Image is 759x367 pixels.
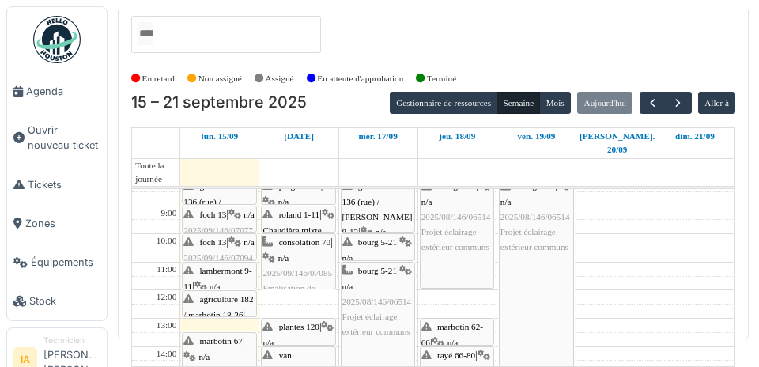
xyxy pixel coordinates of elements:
span: n/a [500,197,512,206]
div: | [262,207,334,344]
span: lambermont 9-11 [183,266,251,290]
a: Tickets [7,165,107,204]
span: n/a [210,282,221,291]
div: | [342,263,414,339]
span: 2025/09/146/07085 [262,268,332,278]
a: 17 septembre 2025 [355,128,400,145]
a: 21 septembre 2025 [672,128,718,145]
span: n/a [278,253,289,263]
div: | [500,179,572,255]
a: Équipements [7,243,107,282]
span: n/a [244,210,255,219]
a: 18 septembre 2025 [436,128,478,145]
span: n/a [244,237,255,247]
span: marbotin 62-66 [421,322,483,346]
div: | [183,263,255,354]
span: plantes 120 [279,322,319,331]
span: consolation 70 [279,237,331,247]
span: 2025/08/146/06514 [421,212,491,221]
div: 12:00 [153,290,179,304]
span: Chaudière mixte (chauffage & eau chaude) [262,225,323,265]
div: | [183,235,255,296]
a: 19 septembre 2025 [515,128,559,145]
span: n/a [278,197,289,206]
span: n/a [199,352,210,361]
span: n/a [421,197,432,206]
div: 10:00 [153,234,179,248]
span: Projet éclairage extérieur communs [421,227,489,252]
a: Ouvrir nouveau ticket [7,111,107,165]
span: n/a [342,253,353,263]
span: n/a [262,338,274,347]
a: 15 septembre 2025 [198,128,242,145]
button: Semaine [497,92,540,114]
span: Projet éclairage extérieur communs [342,312,410,336]
span: Toute la journée [132,159,179,186]
span: Tickets [28,177,100,192]
span: 2025/09/146/07077 [183,225,253,235]
span: Zones [25,216,100,231]
span: agriculture 182 / marbotin 18-26 [183,294,253,319]
div: | [262,235,334,326]
button: Mois [539,92,571,114]
div: Technicien [43,335,100,346]
div: 11:00 [153,263,179,276]
div: | [342,179,414,270]
label: En retard [142,72,175,85]
span: foch 13 [200,237,227,247]
label: Terminé [427,72,456,85]
span: bourg 5-21 [358,266,397,275]
span: Équipements [31,255,100,270]
div: | [342,235,414,357]
span: bourg 5-21 [358,237,397,247]
button: Aller à [698,92,735,114]
label: Non assigné [198,72,242,85]
label: En attente d'approbation [317,72,403,85]
div: 9:00 [157,206,179,220]
label: Assigné [266,72,294,85]
span: rayé 66-80 [437,350,475,360]
span: Projet éclairage extérieur communs [500,227,568,252]
button: Précédent [640,92,666,115]
span: n/a [342,282,353,291]
button: Gestionnaire de ressources [390,92,497,114]
span: 2025/08/146/06514 [500,212,570,221]
span: n/a [447,338,459,347]
span: Stock [29,293,100,308]
img: Badge_color-CXgf-gQk.svg [33,16,81,63]
div: | [421,179,493,255]
span: Finalisation de l'installation de la graveuse [262,283,325,323]
span: 2025/08/146/06514 [342,297,412,306]
button: Aujourd'hui [577,92,632,114]
a: Agenda [7,72,107,111]
div: | [183,207,255,283]
span: Agenda [26,84,100,99]
span: n/a [376,227,387,236]
span: Ouvrir nouveau ticket [28,123,100,153]
span: 2025/09/146/07094 [183,253,253,263]
h2: 15 – 21 septembre 2025 [131,93,307,112]
a: 16 septembre 2025 [281,128,317,145]
input: Tous [138,22,153,45]
button: Suivant [665,92,691,115]
span: foch 13 [200,210,227,219]
div: 14:00 [153,347,179,361]
span: roland 1-11 [279,210,319,219]
a: Stock [7,282,107,320]
div: 13:00 [153,319,179,332]
a: Zones [7,204,107,243]
span: marbotin 67 [200,336,243,346]
a: 20 septembre 2025 [576,128,658,158]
